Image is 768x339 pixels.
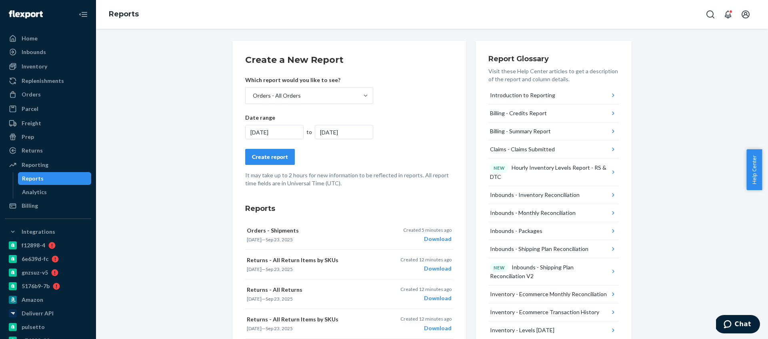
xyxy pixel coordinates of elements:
[488,240,619,258] button: Inbounds - Shipping Plan Reconciliation
[5,266,91,279] a: gnzsuz-v5
[5,46,91,58] a: Inbounds
[253,92,301,100] div: Orders - All Orders
[403,235,452,243] div: Download
[247,286,382,294] p: Returns - All Returns
[746,149,762,190] button: Help Center
[400,265,452,273] div: Download
[488,140,619,158] button: Claims - Claims Submitted
[488,122,619,140] button: Billing - Summary Report
[245,149,295,165] button: Create report
[490,91,555,99] div: Introduction to Reporting
[18,172,92,185] a: Reports
[702,6,718,22] button: Open Search Box
[5,158,91,171] a: Reporting
[488,303,619,321] button: Inventory - Ecommerce Transaction History
[5,144,91,157] a: Returns
[247,236,382,243] p: —
[490,290,607,298] div: Inventory - Ecommerce Monthly Reconciliation
[22,241,45,249] div: f12898-4
[245,220,453,250] button: Orders - Shipments[DATE]—Sep 23, 2025Created 5 minutes agoDownload
[22,34,38,42] div: Home
[315,125,373,139] div: [DATE]
[490,227,542,235] div: Inbounds - Packages
[5,199,91,212] a: Billing
[400,315,452,322] p: Created 12 minutes ago
[247,256,382,264] p: Returns - All Return Items by SKUs
[245,125,304,139] div: [DATE]
[22,309,54,317] div: Deliverr API
[400,256,452,263] p: Created 12 minutes ago
[22,323,45,331] div: pulsetto
[5,117,91,130] a: Freight
[403,227,452,233] p: Created 5 minutes ago
[490,245,588,253] div: Inbounds - Shipping Plan Reconciliation
[245,54,453,66] h2: Create a New Report
[247,315,382,323] p: Returns - All Return Items by SKUs
[488,285,619,303] button: Inventory - Ecommerce Monthly Reconciliation
[5,293,91,306] a: Amazon
[5,74,91,87] a: Replenishments
[5,60,91,73] a: Inventory
[266,296,293,302] time: Sep 23, 2025
[5,239,91,252] a: f12898-4
[488,158,619,186] button: NEWHourly Inventory Levels Report - RS & DTC
[245,250,453,279] button: Returns - All Return Items by SKUs[DATE]—Sep 23, 2025Created 12 minutes agoDownload
[488,54,619,64] h3: Report Glossary
[102,3,145,26] ol: breadcrumbs
[738,6,754,22] button: Open account menu
[490,109,547,117] div: Billing - Credits Report
[494,165,505,171] p: NEW
[490,209,576,217] div: Inbounds - Monthly Reconciliation
[22,146,43,154] div: Returns
[5,102,91,115] a: Parcel
[490,127,551,135] div: Billing - Summary Report
[266,266,293,272] time: Sep 23, 2025
[490,308,599,316] div: Inventory - Ecommerce Transaction History
[5,130,91,143] a: Prep
[400,294,452,302] div: Download
[247,296,262,302] time: [DATE]
[22,255,48,263] div: 6e639d-fc
[22,202,38,210] div: Billing
[22,282,50,290] div: 5176b9-7b
[18,186,92,199] a: Analytics
[245,114,373,122] p: Date range
[488,222,619,240] button: Inbounds - Packages
[488,67,619,83] p: Visit these Help Center articles to get a description of the report and column details.
[22,77,64,85] div: Replenishments
[490,263,610,281] div: Inbounds - Shipping Plan Reconciliation V2
[22,269,48,277] div: gnzsuz-v5
[247,227,382,235] p: Orders - Shipments
[488,104,619,122] button: Billing - Credits Report
[247,325,262,331] time: [DATE]
[245,279,453,309] button: Returns - All Returns[DATE]—Sep 23, 2025Created 12 minutes agoDownload
[720,6,736,22] button: Open notifications
[22,133,34,141] div: Prep
[22,161,48,169] div: Reporting
[252,153,288,161] div: Create report
[22,228,55,236] div: Integrations
[22,105,38,113] div: Parcel
[266,325,293,331] time: Sep 23, 2025
[247,266,262,272] time: [DATE]
[5,321,91,333] a: pulsetto
[5,88,91,101] a: Orders
[488,204,619,222] button: Inbounds - Monthly Reconciliation
[304,128,315,136] div: to
[75,6,91,22] button: Close Navigation
[5,307,91,320] a: Deliverr API
[22,90,41,98] div: Orders
[490,191,580,199] div: Inbounds - Inventory Reconciliation
[488,86,619,104] button: Introduction to Reporting
[109,10,139,18] a: Reports
[245,309,453,339] button: Returns - All Return Items by SKUs[DATE]—Sep 23, 2025Created 12 minutes agoDownload
[22,175,44,183] div: Reports
[22,119,41,127] div: Freight
[494,265,505,271] p: NEW
[22,48,46,56] div: Inbounds
[245,76,373,84] p: Which report would you like to see?
[247,237,262,243] time: [DATE]
[247,266,382,273] p: —
[490,326,554,334] div: Inventory - Levels [DATE]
